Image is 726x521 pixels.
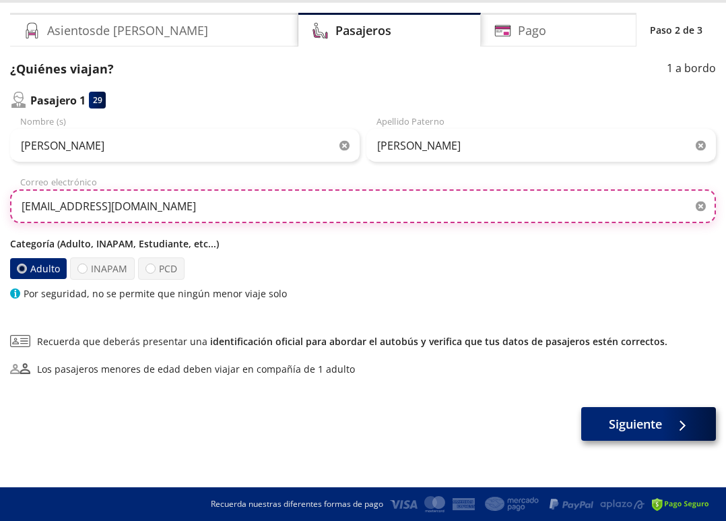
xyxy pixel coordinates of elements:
a: identificación oficial para abordar el autobús y verifica que tus datos de pasajeros estén correc... [210,335,667,348]
h4: Pago [518,22,546,40]
span: Siguiente [609,415,662,433]
div: Los pasajeros menores de edad deben viajar en compañía de 1 adulto [37,362,355,376]
h4: Pasajeros [335,22,391,40]
label: INAPAM [70,257,135,280]
p: Categoría (Adulto, INAPAM, Estudiante, etc...) [10,237,716,251]
p: Por seguridad, no se permite que ningún menor viaje solo [24,286,287,301]
label: Adulto [10,258,67,279]
div: 29 [89,92,106,109]
p: 1 a bordo [667,60,716,78]
p: Pasajero 1 [30,92,86,109]
p: Recuerda nuestras diferentes formas de pago [211,498,383,510]
input: Nombre (s) [10,129,360,162]
input: Apellido Paterno [366,129,716,162]
input: Correo electrónico [10,189,716,223]
label: PCD [138,257,185,280]
span: Recuerda que deberás presentar una [37,334,667,348]
h4: Asientos de [PERSON_NAME] [47,22,208,40]
button: Siguiente [581,407,716,441]
p: Paso 2 de 3 [650,23,702,37]
p: ¿Quiénes viajan? [10,60,114,78]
